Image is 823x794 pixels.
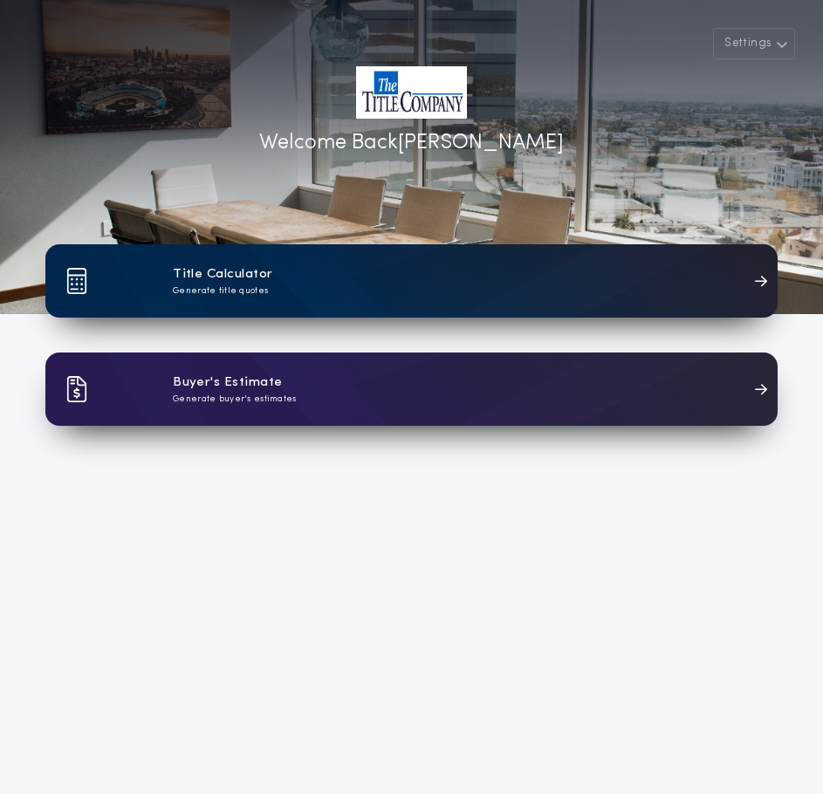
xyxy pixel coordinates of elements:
[45,244,778,318] a: card iconTitle CalculatorGenerate title quotes
[66,268,87,294] img: card icon
[173,373,282,393] h1: Buyer's Estimate
[259,127,564,159] p: Welcome Back [PERSON_NAME]
[356,66,467,119] img: account-logo
[173,393,297,406] p: Generate buyer's estimates
[713,28,795,59] button: Settings
[66,376,87,402] img: card icon
[173,264,272,284] h1: Title Calculator
[173,284,268,298] p: Generate title quotes
[45,353,778,426] a: card iconBuyer's EstimateGenerate buyer's estimates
